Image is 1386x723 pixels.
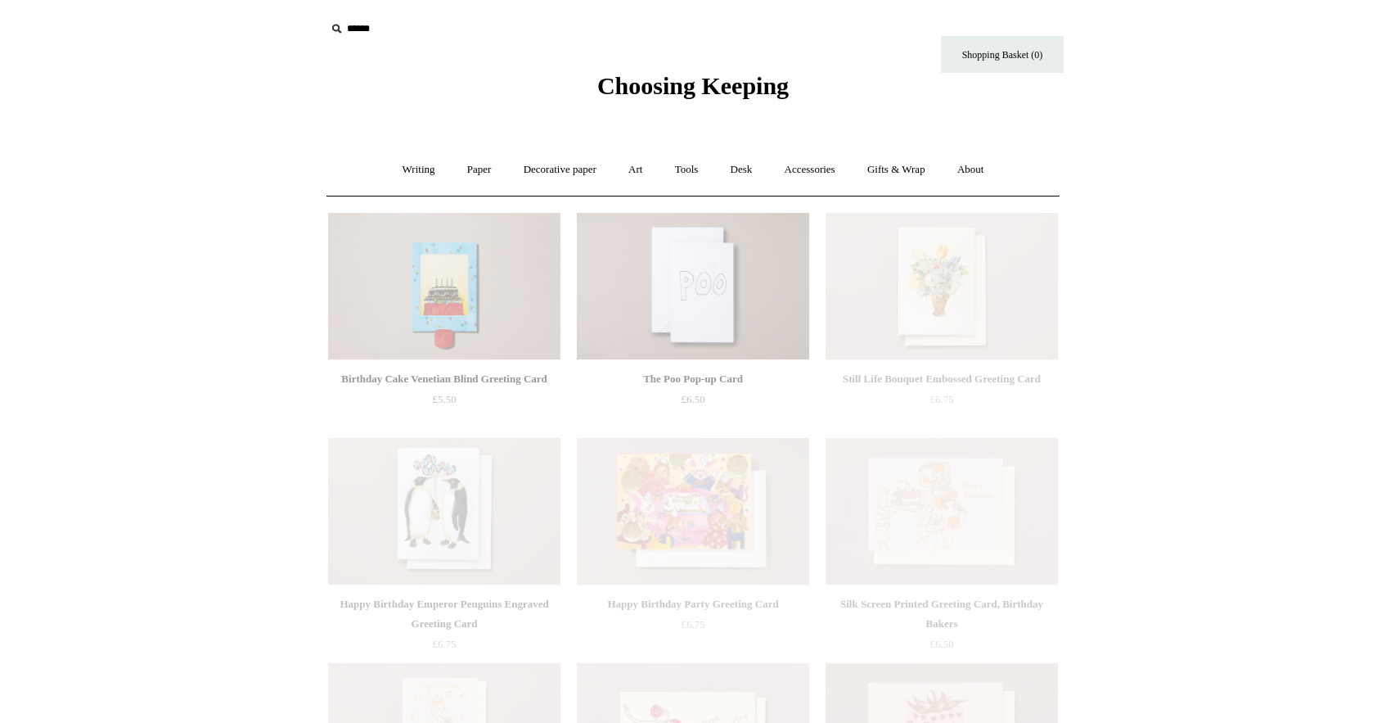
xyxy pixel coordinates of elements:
a: Still Life Bouquet Embossed Greeting Card £6.75 [826,369,1058,436]
a: Desk [716,148,767,192]
img: The Poo Pop-up Card [577,213,809,360]
span: £6.50 [929,638,953,650]
a: Silk Screen Printed Greeting Card, Birthday Bakers Silk Screen Printed Greeting Card, Birthday Ba... [826,438,1058,585]
a: The Poo Pop-up Card £6.50 [577,369,809,436]
div: Birthday Cake Venetian Blind Greeting Card [332,369,556,389]
a: Happy Birthday Party Greeting Card £6.75 [577,594,809,662]
img: Happy Birthday Emperor Penguins Engraved Greeting Card [328,438,560,585]
span: £6.75 [432,638,456,650]
a: The Poo Pop-up Card The Poo Pop-up Card [577,213,809,360]
a: Silk Screen Printed Greeting Card, Birthday Bakers £6.50 [826,594,1058,662]
span: £6.50 [681,393,704,405]
div: Happy Birthday Party Greeting Card [581,594,805,614]
span: £6.75 [681,618,704,630]
div: Happy Birthday Emperor Penguins Engraved Greeting Card [332,594,556,634]
a: Birthday Cake Venetian Blind Greeting Card Birthday Cake Venetian Blind Greeting Card [328,213,560,360]
a: Tools [660,148,713,192]
a: Still Life Bouquet Embossed Greeting Card Still Life Bouquet Embossed Greeting Card [826,213,1058,360]
a: Gifts & Wrap [853,148,940,192]
img: Birthday Cake Venetian Blind Greeting Card [328,213,560,360]
img: Still Life Bouquet Embossed Greeting Card [826,213,1058,360]
span: £6.75 [929,393,953,405]
a: Art [614,148,657,192]
a: About [943,148,999,192]
a: Happy Birthday Emperor Penguins Engraved Greeting Card £6.75 [328,594,560,662]
a: Writing [388,148,450,192]
img: Happy Birthday Party Greeting Card [577,438,809,585]
a: Happy Birthday Emperor Penguins Engraved Greeting Card Happy Birthday Emperor Penguins Engraved G... [328,438,560,585]
a: Paper [452,148,506,192]
div: The Poo Pop-up Card [581,369,805,389]
a: Shopping Basket (0) [941,36,1064,73]
div: Still Life Bouquet Embossed Greeting Card [830,369,1054,389]
span: Choosing Keeping [597,72,789,99]
div: Silk Screen Printed Greeting Card, Birthday Bakers [830,594,1054,634]
img: Silk Screen Printed Greeting Card, Birthday Bakers [826,438,1058,585]
span: £5.50 [432,393,456,405]
a: Birthday Cake Venetian Blind Greeting Card £5.50 [328,369,560,436]
a: Choosing Keeping [597,85,789,97]
a: Decorative paper [509,148,611,192]
a: Happy Birthday Party Greeting Card Happy Birthday Party Greeting Card [577,438,809,585]
a: Accessories [770,148,850,192]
